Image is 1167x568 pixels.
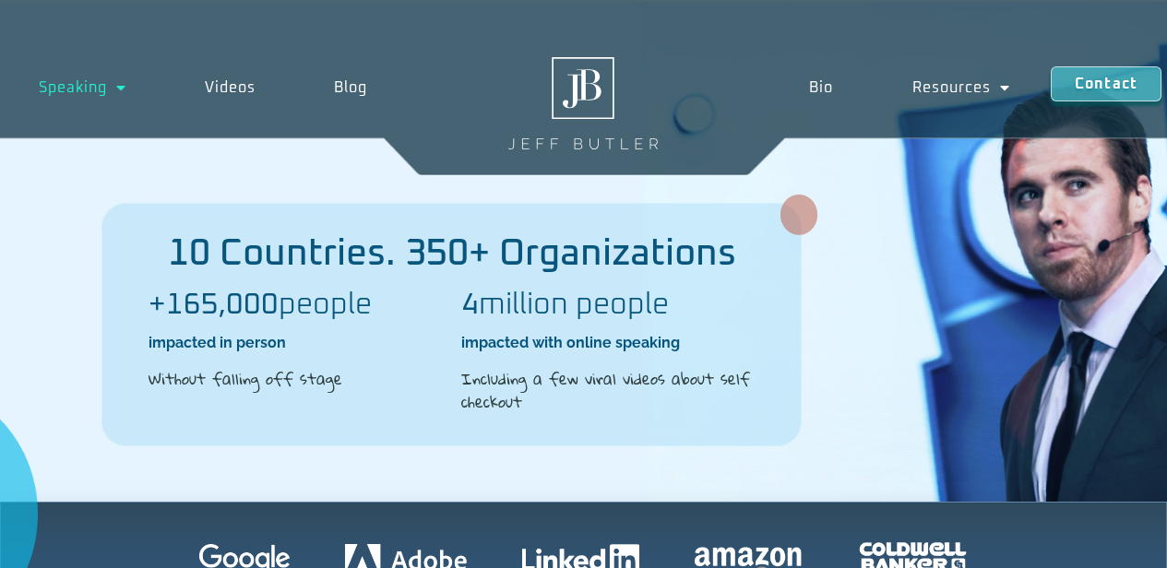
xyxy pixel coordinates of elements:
h2: 10 Countries. 350+ Organizations [102,235,801,272]
a: Videos [166,66,295,109]
a: Resources [873,66,1051,109]
a: Contact [1051,66,1161,101]
a: Bio [769,66,874,109]
h2: Including a few viral videos about self checkout [461,367,756,414]
h2: million people [461,290,756,320]
h2: people [149,290,443,320]
b: +165,000 [149,290,279,320]
span: Contact [1075,77,1137,91]
h2: impacted in person [149,333,443,353]
h2: impacted with online speaking [461,333,756,353]
nav: Menu [769,66,1051,109]
a: Blog [295,66,407,109]
h2: Without falling off stage [149,367,443,391]
b: 4 [461,290,479,320]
